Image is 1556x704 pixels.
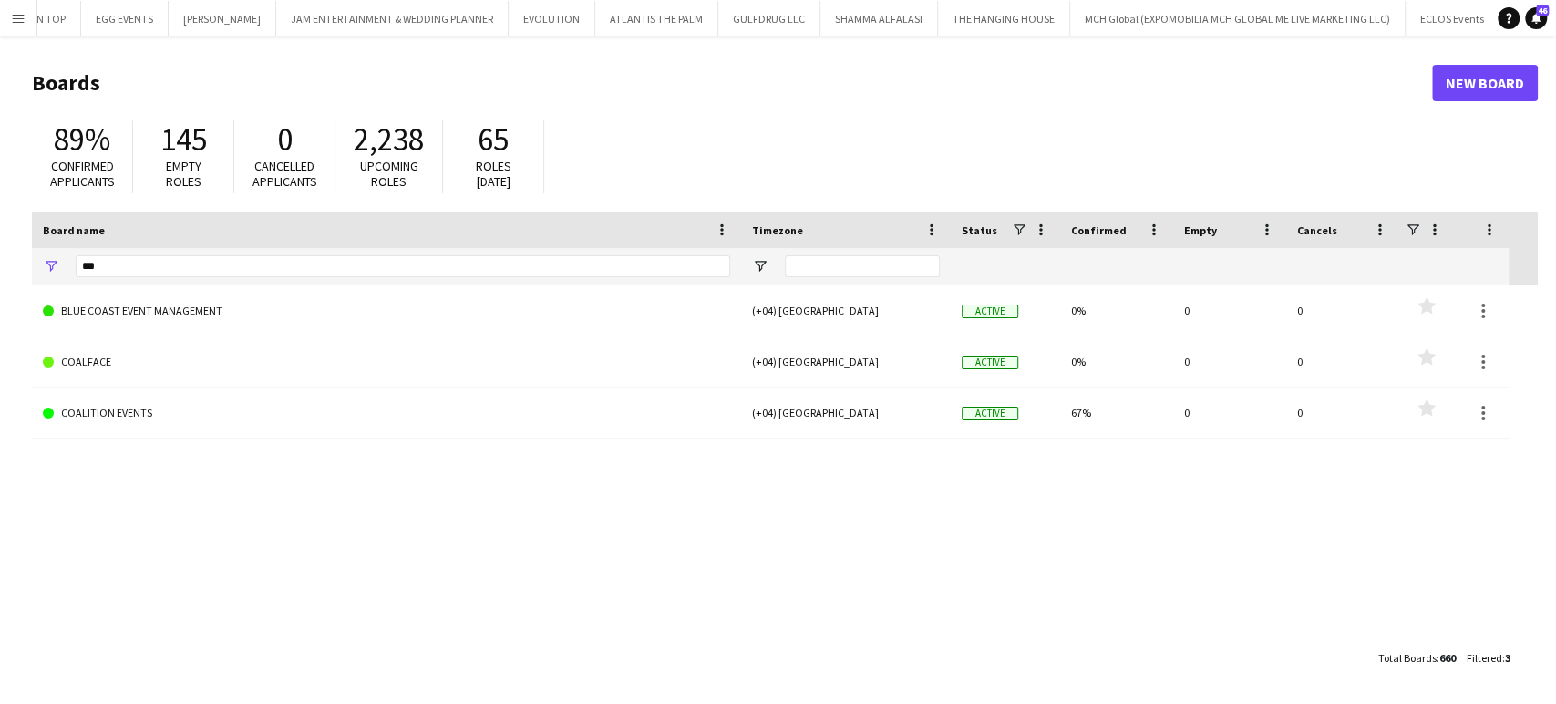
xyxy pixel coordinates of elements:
div: 0 [1286,336,1399,387]
span: Active [962,407,1018,420]
span: Timezone [752,223,803,237]
div: 0% [1060,285,1173,336]
button: [PERSON_NAME] [169,1,276,36]
button: JAM ENTERTAINMENT & WEDDING PLANNER [276,1,509,36]
button: MCH Global (EXPOMOBILIA MCH GLOBAL ME LIVE MARKETING LLC) [1070,1,1406,36]
button: GULFDRUG LLC [718,1,820,36]
span: 660 [1439,651,1456,665]
div: : [1378,640,1456,676]
span: Active [962,356,1018,369]
button: Open Filter Menu [43,258,59,274]
span: Cancelled applicants [252,158,317,190]
div: 67% [1060,388,1173,438]
a: 46 [1525,7,1547,29]
span: Confirmed [1071,223,1127,237]
button: SHAMMA ALFALASI [820,1,938,36]
span: Roles [DATE] [476,158,511,190]
span: Empty [1184,223,1217,237]
div: 0 [1173,336,1286,387]
div: 0 [1173,285,1286,336]
span: 46 [1536,5,1549,16]
div: 0% [1060,336,1173,387]
div: : [1467,640,1510,676]
div: (+04) [GEOGRAPHIC_DATA] [741,285,951,336]
a: COALFACE [43,336,730,388]
a: New Board [1432,65,1538,101]
span: Board name [43,223,105,237]
input: Timezone Filter Input [785,255,940,277]
a: BLUE COAST EVENT MANAGEMENT [43,285,730,336]
button: ATLANTIS THE PALM [595,1,718,36]
span: 145 [160,119,207,160]
a: COALITION EVENTS [43,388,730,439]
span: 65 [478,119,509,160]
div: (+04) [GEOGRAPHIC_DATA] [741,336,951,387]
span: Filtered [1467,651,1502,665]
div: 0 [1173,388,1286,438]
span: 3 [1505,651,1510,665]
button: EVOLUTION [509,1,595,36]
button: ECLOS Events [1406,1,1499,36]
span: Confirmed applicants [50,158,115,190]
span: Empty roles [166,158,201,190]
button: EGG EVENTS [81,1,169,36]
span: Cancels [1297,223,1337,237]
span: 0 [277,119,293,160]
div: 0 [1286,285,1399,336]
span: Total Boards [1378,651,1437,665]
div: 0 [1286,388,1399,438]
span: 89% [54,119,110,160]
div: (+04) [GEOGRAPHIC_DATA] [741,388,951,438]
button: THE HANGING HOUSE [938,1,1070,36]
span: Upcoming roles [360,158,418,190]
h1: Boards [32,69,1432,97]
button: Open Filter Menu [752,258,768,274]
span: 2,238 [354,119,424,160]
span: Active [962,305,1018,318]
input: Board name Filter Input [76,255,730,277]
span: Status [962,223,997,237]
